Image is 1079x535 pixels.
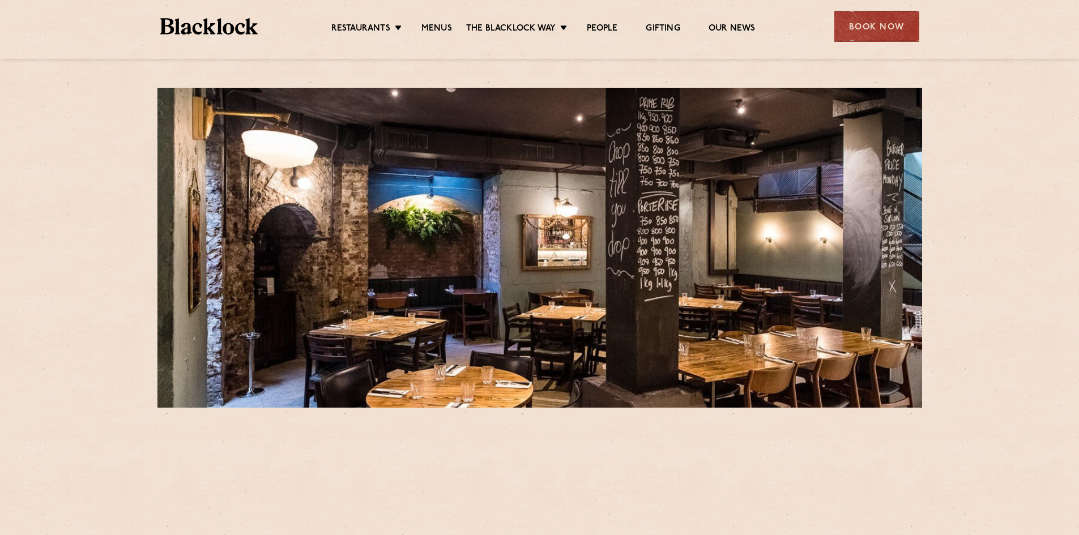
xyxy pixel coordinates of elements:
div: Book Now [834,11,919,42]
a: The Blacklock Way [466,23,556,36]
a: Menus [421,23,452,36]
a: Gifting [646,23,680,36]
a: Restaurants [331,23,390,36]
a: Our News [709,23,756,36]
img: BL_Textured_Logo-footer-cropped.svg [160,18,258,35]
a: People [587,23,617,36]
